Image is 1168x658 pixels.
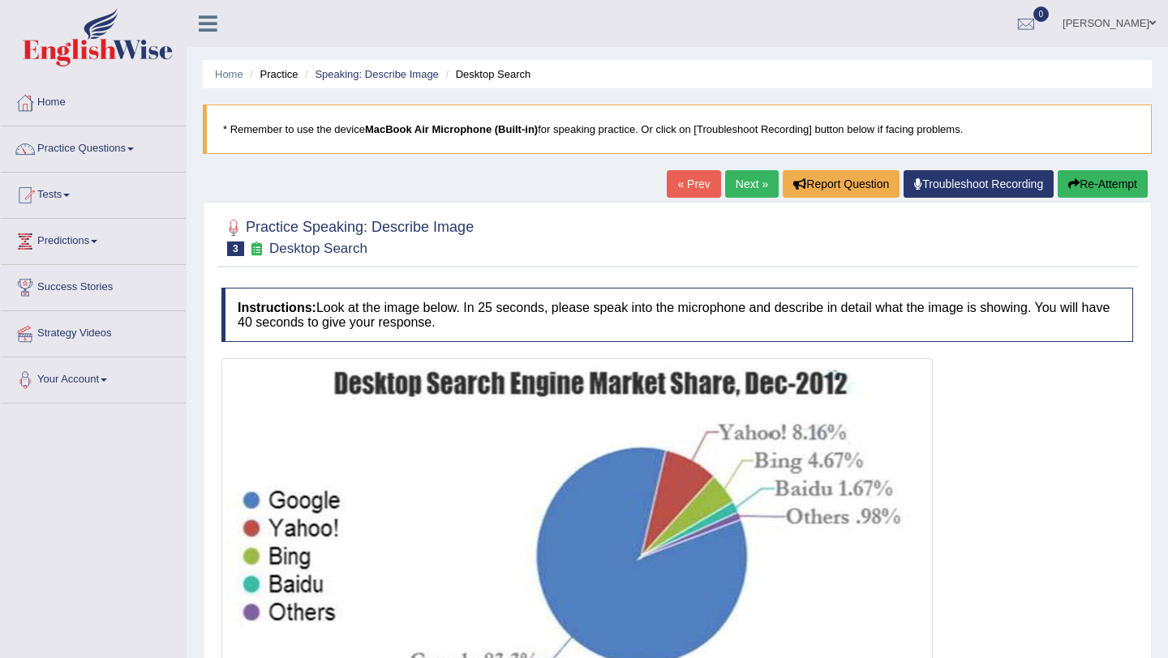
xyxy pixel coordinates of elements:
[203,105,1152,154] blockquote: * Remember to use the device for speaking practice. Or click on [Troubleshoot Recording] button b...
[1,357,186,398] a: Your Account
[1033,6,1050,22] span: 0
[221,216,474,256] h2: Practice Speaking: Describe Image
[215,68,243,80] a: Home
[1058,170,1148,198] button: Re-Attempt
[248,241,265,257] small: Exam occurring question
[1,126,186,167] a: Practice Questions
[1,311,186,352] a: Strategy Videos
[221,288,1133,342] h4: Look at the image below. In 25 seconds, please speak into the microphone and describe in detail w...
[667,170,720,198] a: « Prev
[783,170,900,198] button: Report Question
[1,265,186,305] a: Success Stories
[246,66,298,82] li: Practice
[1,173,186,213] a: Tests
[441,66,530,82] li: Desktop Search
[725,170,779,198] a: Next »
[238,301,316,314] b: Instructions:
[269,241,367,256] small: Desktop Search
[315,68,438,80] a: Speaking: Describe Image
[227,241,244,256] span: 3
[1,219,186,259] a: Predictions
[1,80,186,121] a: Home
[365,123,538,135] b: MacBook Air Microphone (Built-in)
[904,170,1054,198] a: Troubleshoot Recording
